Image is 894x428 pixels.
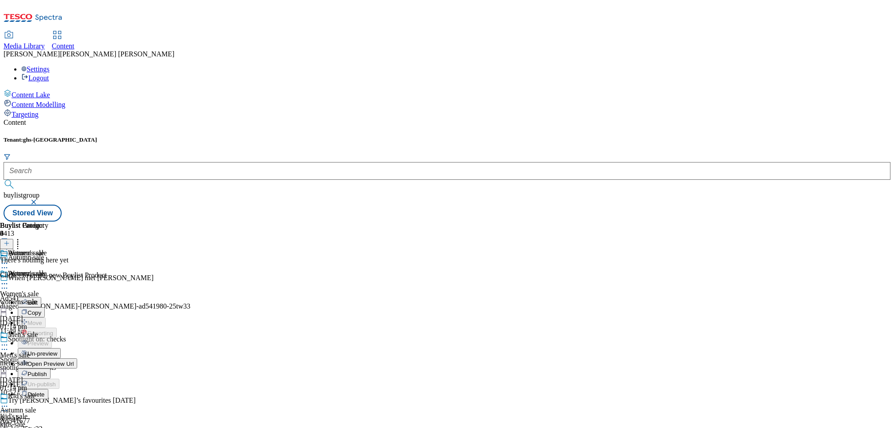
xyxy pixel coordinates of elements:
span: Targeting [12,111,39,118]
div: Content [4,119,890,127]
a: Content Lake [4,89,890,99]
span: buylistgroup [4,191,39,199]
a: Targeting [4,109,890,119]
button: Stored View [4,205,62,222]
div: Kid's sale [8,392,35,400]
span: [PERSON_NAME] [4,50,60,58]
input: Search [4,162,890,180]
a: Settings [21,65,50,73]
a: Content [52,32,74,50]
span: [PERSON_NAME] [PERSON_NAME] [60,50,174,58]
h5: Tenant: [4,136,890,143]
span: Content [52,42,74,50]
span: Media Library [4,42,45,50]
span: Content Modelling [12,101,65,108]
div: Try [PERSON_NAME]’s favourites [DATE] [8,396,136,404]
a: Media Library [4,32,45,50]
a: Logout [21,74,49,82]
a: Content Modelling [4,99,890,109]
svg: Search Filters [4,153,11,160]
div: Men's sale [8,331,38,339]
span: Open Preview Url [27,361,74,367]
span: ghs-[GEOGRAPHIC_DATA] [23,136,97,143]
span: Content Lake [12,91,50,99]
